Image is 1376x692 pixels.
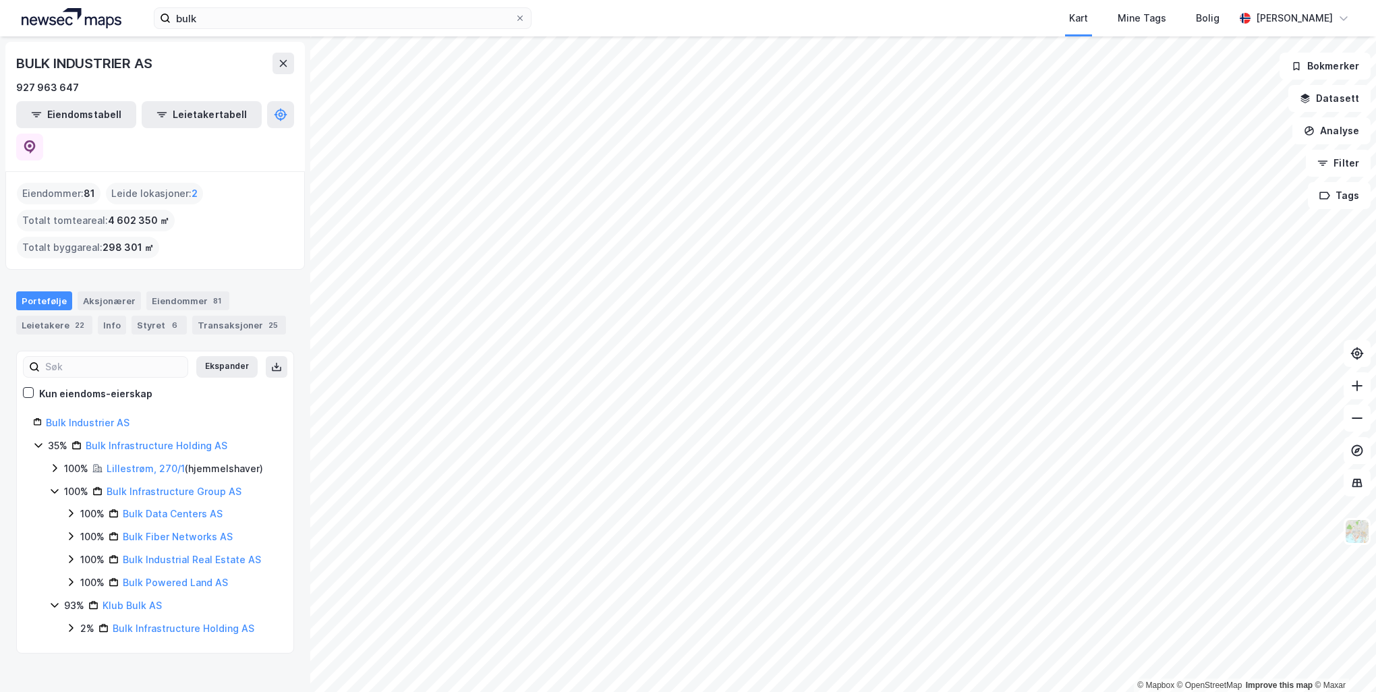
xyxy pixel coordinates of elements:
iframe: Chat Widget [1309,627,1376,692]
button: Eiendomstabell [16,101,136,128]
a: Bulk Infrastructure Group AS [107,486,241,497]
div: 2% [80,621,94,637]
a: Bulk Industrier AS [46,417,130,428]
button: Bokmerker [1280,53,1371,80]
div: Eiendommer [146,291,229,310]
div: 93% [64,598,84,614]
div: 22 [72,318,87,332]
div: 6 [168,318,181,332]
div: Eiendommer : [17,183,101,204]
span: 81 [84,185,95,202]
div: Mine Tags [1118,10,1166,26]
div: Totalt tomteareal : [17,210,175,231]
div: Leide lokasjoner : [106,183,203,204]
a: Bulk Powered Land AS [123,577,228,588]
button: Datasett [1288,85,1371,112]
a: Improve this map [1246,681,1313,690]
a: Bulk Infrastructure Holding AS [86,440,227,451]
button: Ekspander [196,356,258,378]
a: Bulk Data Centers AS [123,508,223,519]
div: Bolig [1196,10,1220,26]
div: Leietakere [16,316,92,335]
div: 100% [64,461,88,477]
span: 4 602 350 ㎡ [108,212,169,229]
div: 927 963 647 [16,80,79,96]
span: 2 [192,185,198,202]
input: Søk på adresse, matrikkel, gårdeiere, leietakere eller personer [171,8,515,28]
div: 100% [80,506,105,522]
a: Bulk Infrastructure Holding AS [113,623,254,634]
div: Totalt byggareal : [17,237,159,258]
div: Aksjonærer [78,291,141,310]
button: Leietakertabell [142,101,262,128]
a: Bulk Fiber Networks AS [123,531,233,542]
div: 81 [210,294,224,308]
div: 35% [48,438,67,454]
div: 25 [266,318,281,332]
button: Filter [1306,150,1371,177]
div: ( hjemmelshaver ) [107,461,263,477]
div: 100% [80,575,105,591]
img: logo.a4113a55bc3d86da70a041830d287a7e.svg [22,8,121,28]
input: Søk [40,357,188,377]
div: 100% [64,484,88,500]
div: Portefølje [16,291,72,310]
div: Kun eiendoms-eierskap [39,386,152,402]
div: [PERSON_NAME] [1256,10,1333,26]
a: OpenStreetMap [1177,681,1242,690]
div: 100% [80,529,105,545]
div: Transaksjoner [192,316,286,335]
div: BULK INDUSTRIER AS [16,53,154,74]
img: Z [1344,519,1370,544]
a: Klub Bulk AS [103,600,162,611]
div: Styret [132,316,187,335]
a: Mapbox [1137,681,1174,690]
span: 298 301 ㎡ [103,239,154,256]
div: Kontrollprogram for chat [1309,627,1376,692]
button: Tags [1308,182,1371,209]
div: 100% [80,552,105,568]
a: Lillestrøm, 270/1 [107,463,185,474]
div: Kart [1069,10,1088,26]
div: Info [98,316,126,335]
a: Bulk Industrial Real Estate AS [123,554,261,565]
button: Analyse [1292,117,1371,144]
